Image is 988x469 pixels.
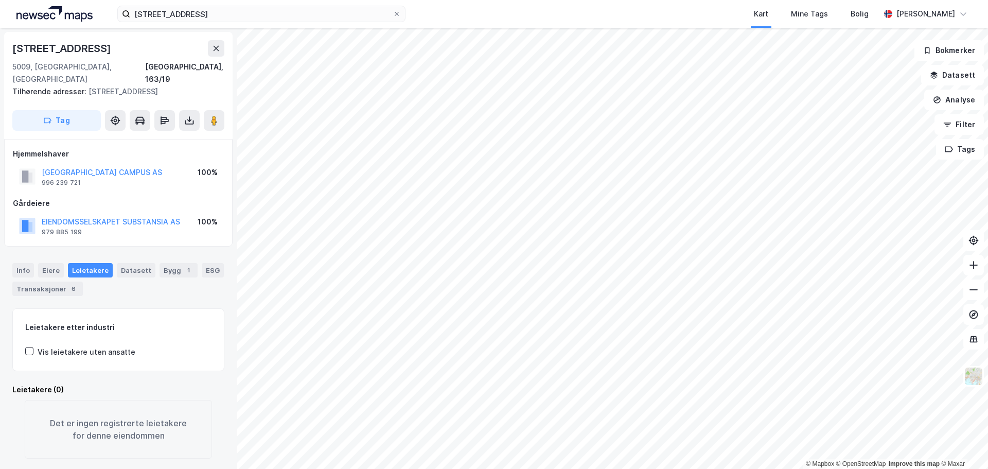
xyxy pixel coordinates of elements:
[183,265,193,275] div: 1
[12,384,224,396] div: Leietakere (0)
[914,40,984,61] button: Bokmerker
[851,8,869,20] div: Bolig
[160,263,198,277] div: Bygg
[130,6,393,22] input: Søk på adresse, matrikkel, gårdeiere, leietakere eller personer
[896,8,955,20] div: [PERSON_NAME]
[936,139,984,160] button: Tags
[889,460,940,467] a: Improve this map
[921,65,984,85] button: Datasett
[42,179,81,187] div: 996 239 721
[145,61,224,85] div: [GEOGRAPHIC_DATA], 163/19
[754,8,768,20] div: Kart
[12,85,216,98] div: [STREET_ADDRESS]
[836,460,886,467] a: OpenStreetMap
[198,166,218,179] div: 100%
[13,197,224,210] div: Gårdeiere
[964,367,983,386] img: Z
[12,110,101,131] button: Tag
[42,228,82,236] div: 979 885 199
[806,460,834,467] a: Mapbox
[937,420,988,469] iframe: Chat Widget
[12,61,145,85] div: 5009, [GEOGRAPHIC_DATA], [GEOGRAPHIC_DATA]
[12,40,113,57] div: [STREET_ADDRESS]
[934,114,984,135] button: Filter
[38,346,135,358] div: Vis leietakere uten ansatte
[202,263,224,277] div: ESG
[16,6,93,22] img: logo.a4113a55bc3d86da70a041830d287a7e.svg
[38,263,64,277] div: Eiere
[12,282,83,296] div: Transaksjoner
[937,420,988,469] div: Kontrollprogram for chat
[791,8,828,20] div: Mine Tags
[924,90,984,110] button: Analyse
[25,321,211,334] div: Leietakere etter industri
[12,263,34,277] div: Info
[68,263,113,277] div: Leietakere
[25,400,212,459] div: Det er ingen registrerte leietakere for denne eiendommen
[198,216,218,228] div: 100%
[12,87,89,96] span: Tilhørende adresser:
[117,263,155,277] div: Datasett
[68,284,79,294] div: 6
[13,148,224,160] div: Hjemmelshaver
